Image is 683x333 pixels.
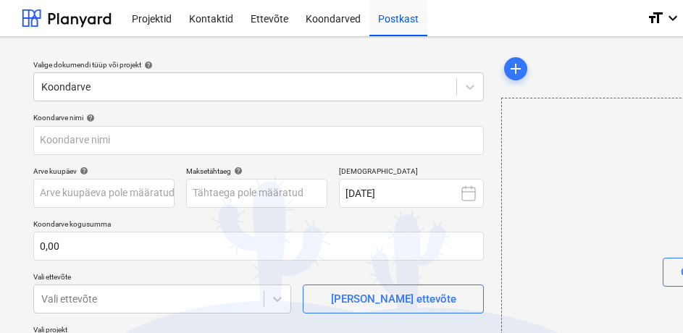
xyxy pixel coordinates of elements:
[33,166,175,176] div: Arve kuupäev
[507,60,524,77] span: add
[33,113,484,122] div: Koondarve nimi
[186,166,327,176] div: Maksetähtaeg
[141,61,153,69] span: help
[33,126,484,155] input: Koondarve nimi
[33,60,484,69] div: Valige dokumendi tüüp või projekt
[339,179,484,208] button: [DATE]
[33,219,484,232] p: Koondarve kogusumma
[339,166,484,179] p: [DEMOGRAPHIC_DATA]
[231,166,243,175] span: help
[331,290,456,308] div: [PERSON_NAME] ettevõte
[303,284,484,313] button: [PERSON_NAME] ettevõte
[77,166,88,175] span: help
[33,272,291,284] p: Vali ettevõte
[647,9,664,27] i: format_size
[611,264,683,333] iframe: Chat Widget
[83,114,95,122] span: help
[33,232,484,261] input: Koondarve kogusumma
[664,9,682,27] i: keyboard_arrow_down
[186,179,327,208] input: Tähtaega pole määratud
[33,179,175,208] input: Arve kuupäeva pole määratud.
